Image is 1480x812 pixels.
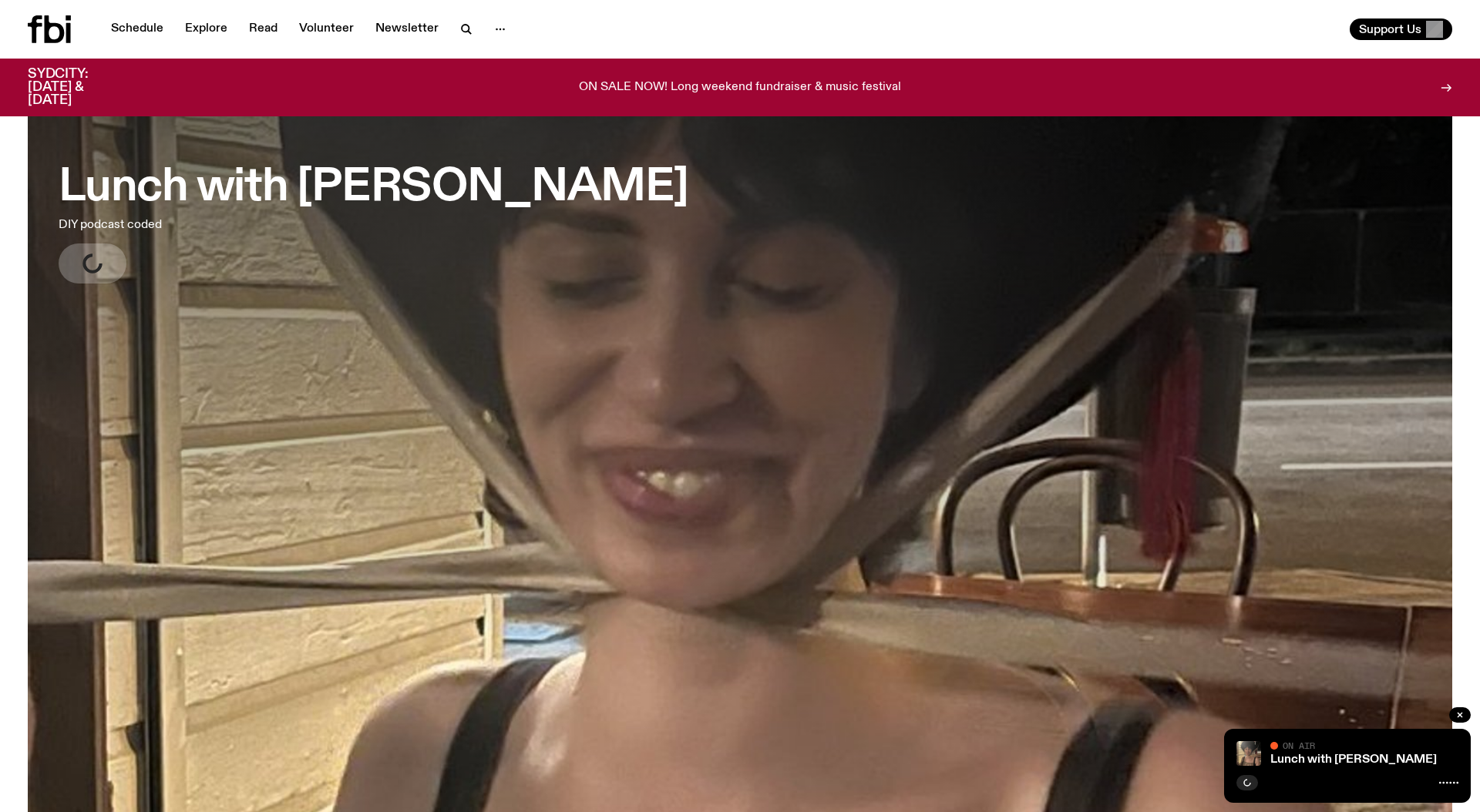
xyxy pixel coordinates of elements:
[1270,753,1437,766] a: Lunch with [PERSON_NAME]
[240,18,287,40] a: Read
[59,151,688,284] a: Lunch with [PERSON_NAME]DIY podcast coded
[1350,18,1452,40] button: Support Us
[1359,22,1421,36] span: Support Us
[59,166,688,210] h3: Lunch with [PERSON_NAME]
[1283,740,1315,750] span: On Air
[366,18,448,40] a: Newsletter
[290,18,363,40] a: Volunteer
[59,216,453,234] p: DIY podcast coded
[176,18,237,40] a: Explore
[102,18,173,40] a: Schedule
[579,81,901,95] p: ON SALE NOW! Long weekend fundraiser & music festival
[28,68,126,107] h3: SYDCITY: [DATE] & [DATE]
